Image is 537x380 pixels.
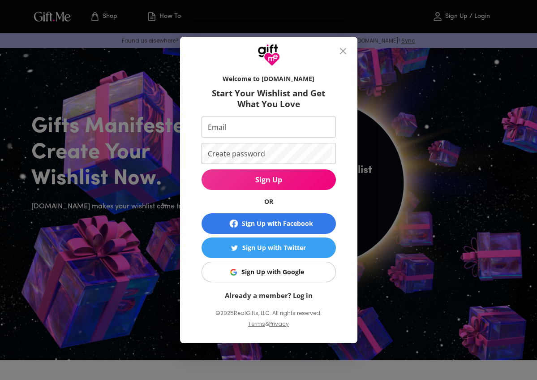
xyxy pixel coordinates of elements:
[202,307,336,319] p: © 2025 RealGifts, LLC. All rights reserved.
[231,245,238,251] img: Sign Up with Twitter
[202,213,336,234] button: Sign Up with Facebook
[202,175,336,185] span: Sign Up
[202,262,336,282] button: Sign Up with GoogleSign Up with Google
[265,319,269,336] p: &
[202,74,336,83] h6: Welcome to [DOMAIN_NAME]
[332,40,354,62] button: close
[269,320,289,328] a: Privacy
[258,44,280,66] img: GiftMe Logo
[202,88,336,109] h6: Start Your Wishlist and Get What You Love
[202,169,336,190] button: Sign Up
[248,320,265,328] a: Terms
[242,243,306,253] div: Sign Up with Twitter
[242,219,313,229] div: Sign Up with Facebook
[241,267,304,277] div: Sign Up with Google
[225,291,313,300] a: Already a member? Log in
[230,269,237,276] img: Sign Up with Google
[202,237,336,258] button: Sign Up with TwitterSign Up with Twitter
[202,197,336,206] h6: OR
